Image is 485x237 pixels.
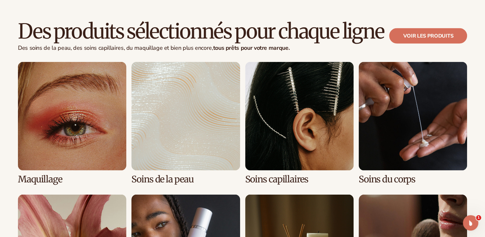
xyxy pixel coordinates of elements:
h2: Des produits sélectionnés pour chaque ligne [18,21,384,42]
p: Des soins de la peau, des soins capillaires, du maquillage et bien plus encore, [18,45,384,52]
h3: Soins de la peau [131,174,240,184]
h3: Soins du corps [359,174,467,184]
div: 4 / 8 [359,62,467,184]
h3: Soins capillaires [245,174,354,184]
div: 1 / 8 [18,62,126,184]
span: 1 [476,215,481,220]
a: Voir les produits [389,28,467,44]
h3: Maquillage [18,174,126,184]
strong: tous prêts pour votre marque. [213,44,290,52]
div: 3 / 8 [245,62,354,184]
iframe: Intercom live chat [463,215,478,231]
div: 2 / 8 [131,62,240,184]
